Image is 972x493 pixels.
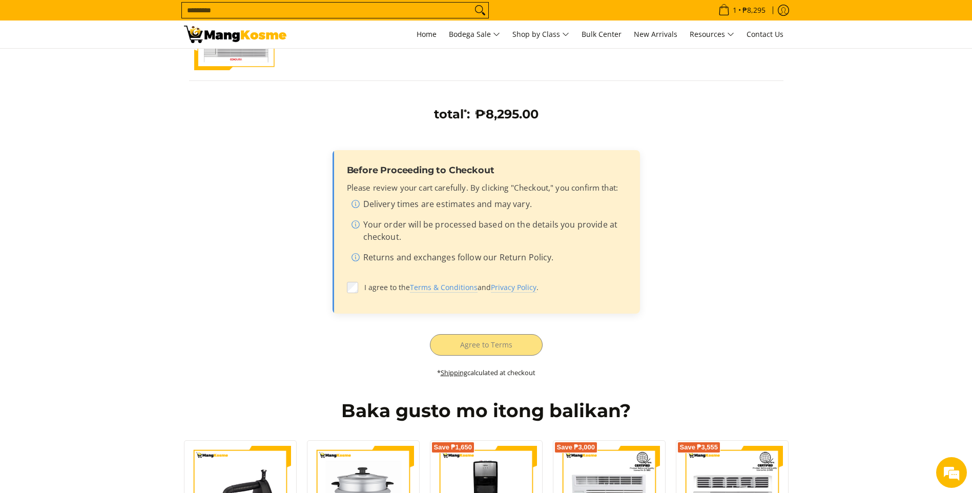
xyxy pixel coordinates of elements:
a: Home [411,20,442,48]
li: Your order will be processed based on the details you provide at checkout. [351,218,626,247]
button: Search [472,3,488,18]
small: * calculated at checkout [437,368,535,377]
span: Bulk Center [582,29,622,39]
h3: Before Proceeding to Checkout [347,165,626,176]
span: Save ₱3,555 [680,444,718,450]
li: Returns and exchanges follow our Return Policy. [351,251,626,268]
a: Contact Us [741,20,789,48]
span: ₱8,295.00 [475,107,539,121]
nav: Main Menu [297,20,789,48]
h2: Baka gusto mo itong balikan? [184,399,789,422]
span: Bodega Sale [449,28,500,41]
a: Terms & Conditions (opens in new tab) [410,282,478,293]
span: Home [417,29,437,39]
span: New Arrivals [634,29,677,39]
span: ₱8,295 [741,7,767,14]
span: Contact Us [747,29,783,39]
a: Shop by Class [507,20,574,48]
a: Resources [685,20,739,48]
a: Bulk Center [576,20,627,48]
h3: total : [434,107,470,122]
a: Bodega Sale [444,20,505,48]
span: • [715,5,769,16]
span: I agree to the and . [364,282,626,293]
img: Your Shopping Cart | Mang Kosme [184,26,286,43]
span: Resources [690,28,734,41]
a: New Arrivals [629,20,683,48]
span: 1 [731,7,738,14]
li: Delivery times are estimates and may vary. [351,198,626,214]
span: Shop by Class [512,28,569,41]
span: Save ₱3,000 [557,444,595,450]
div: Please review your cart carefully. By clicking "Checkout," you confirm that: [347,182,626,268]
a: Privacy Policy (opens in new tab) [491,282,536,293]
div: Order confirmation and disclaimers [333,150,640,314]
a: Shipping [441,368,467,377]
input: I agree to theTerms & Conditions (opens in new tab)andPrivacy Policy (opens in new tab). [347,282,358,293]
span: Save ₱1,650 [434,444,472,450]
